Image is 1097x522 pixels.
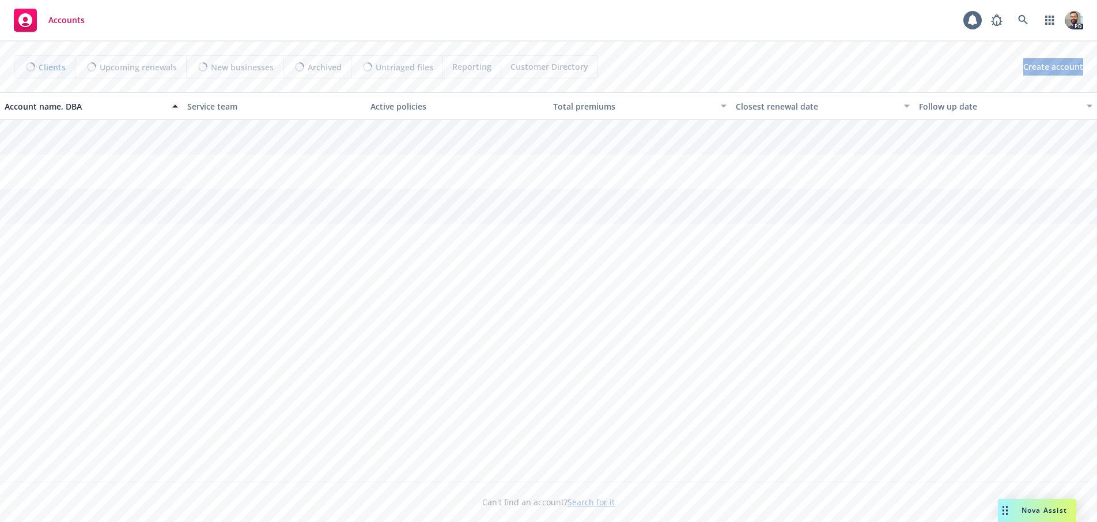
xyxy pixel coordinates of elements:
a: Search for it [568,497,615,508]
img: photo [1065,11,1083,29]
a: Search [1012,9,1035,32]
div: Closest renewal date [736,100,896,112]
span: Customer Directory [510,61,588,73]
span: New businesses [211,61,274,73]
span: Archived [308,61,342,73]
button: Active policies [366,92,548,120]
a: Accounts [9,4,89,36]
div: Account name, DBA [5,100,165,112]
div: Active policies [370,100,544,112]
button: Nova Assist [998,499,1076,522]
span: Can't find an account? [482,496,615,508]
span: Accounts [48,16,85,25]
button: Total premiums [548,92,731,120]
span: Upcoming renewals [100,61,177,73]
a: Switch app [1038,9,1061,32]
button: Closest renewal date [731,92,914,120]
button: Service team [183,92,365,120]
div: Service team [187,100,361,112]
span: Nova Assist [1022,505,1067,515]
span: Untriaged files [376,61,433,73]
div: Total premiums [553,100,714,112]
div: Drag to move [998,499,1012,522]
a: Report a Bug [985,9,1008,32]
div: Follow up date [919,100,1080,112]
span: Reporting [452,61,491,73]
span: Clients [39,61,66,73]
span: Create account [1023,56,1083,78]
a: Create account [1023,58,1083,76]
button: Follow up date [914,92,1097,120]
